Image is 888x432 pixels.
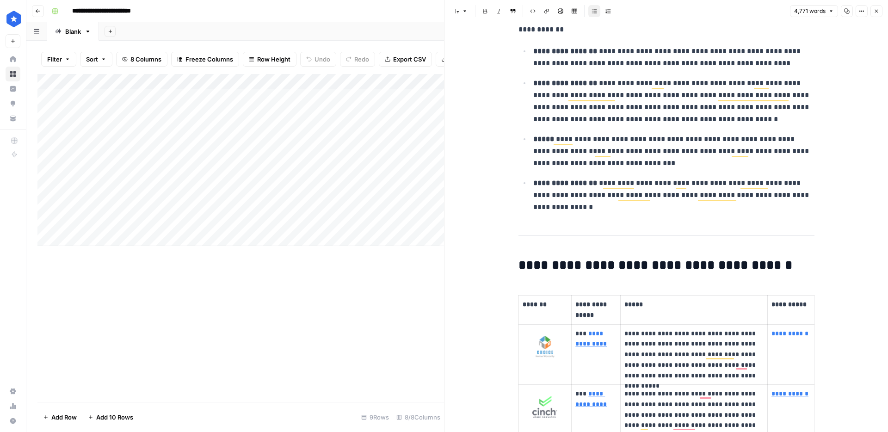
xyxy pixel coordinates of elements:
[86,55,98,64] span: Sort
[6,11,22,27] img: ConsumerAffairs Logo
[41,52,76,67] button: Filter
[171,52,239,67] button: Freeze Columns
[96,413,133,422] span: Add 10 Rows
[243,52,296,67] button: Row Height
[393,55,426,64] span: Export CSV
[130,55,161,64] span: 8 Columns
[37,410,82,425] button: Add Row
[65,27,81,36] div: Blank
[47,22,99,41] a: Blank
[6,7,20,31] button: Workspace: ConsumerAffairs
[6,413,20,428] button: Help + Support
[116,52,167,67] button: 8 Columns
[6,96,20,111] a: Opportunities
[6,52,20,67] a: Home
[6,384,20,399] a: Settings
[794,7,826,15] span: 4,771 words
[340,52,375,67] button: Redo
[47,55,62,64] span: Filter
[379,52,432,67] button: Export CSV
[393,410,444,425] div: 8/8 Columns
[300,52,336,67] button: Undo
[790,5,838,17] button: 4,771 words
[257,55,290,64] span: Row Height
[6,67,20,81] a: Browse
[51,413,77,422] span: Add Row
[358,410,393,425] div: 9 Rows
[80,52,112,67] button: Sort
[6,399,20,413] a: Usage
[6,81,20,96] a: Insights
[314,55,330,64] span: Undo
[185,55,233,64] span: Freeze Columns
[6,111,20,126] a: Your Data
[82,410,139,425] button: Add 10 Rows
[354,55,369,64] span: Redo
